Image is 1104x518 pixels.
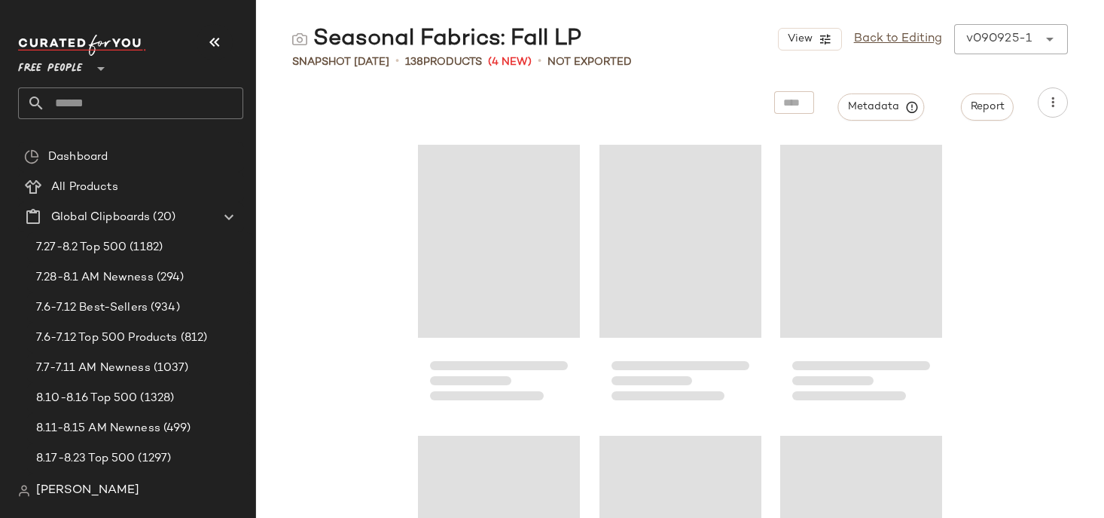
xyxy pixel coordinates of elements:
span: Snapshot [DATE] [292,54,389,70]
span: (812) [178,329,208,347]
span: (1037) [151,360,189,377]
span: (1182) [127,239,163,256]
button: Metadata [838,93,925,121]
span: 8.17-8.23 Top 500 [36,450,135,467]
span: (934) [148,299,180,317]
span: 7.28-8.1 AM Newness [36,269,154,287]
span: All Products [51,179,118,196]
span: Global Clipboards [51,209,150,226]
span: 7.6-7.12 Best-Sellers [36,299,148,317]
span: Dashboard [48,149,108,166]
button: View [778,28,841,51]
div: Seasonal Fabrics: Fall LP [292,24,581,54]
span: (1328) [137,390,174,407]
img: cfy_white_logo.C9jOOHJF.svg [18,35,146,56]
span: • [395,53,399,71]
span: Metadata [847,100,916,114]
div: Loading... [418,139,580,418]
span: [PERSON_NAME] [36,482,139,500]
span: 8.10-8.16 Top 500 [36,390,137,407]
span: View [786,33,812,45]
img: svg%3e [292,32,307,47]
span: 7.27-8.2 Top 500 [36,239,127,256]
span: Not Exported [547,54,632,70]
div: Loading... [599,139,761,418]
span: (20) [150,209,175,226]
img: svg%3e [24,149,39,164]
button: Report [961,93,1014,121]
span: (499) [160,420,191,437]
span: 138 [405,57,423,68]
div: Products [405,54,482,70]
span: (4 New) [488,54,532,70]
span: • [538,53,541,71]
span: 7.7-7.11 AM Newness [36,360,151,377]
span: (1297) [135,450,171,467]
div: Loading... [780,139,942,418]
img: svg%3e [18,485,30,497]
div: v090925-1 [966,30,1032,48]
a: Back to Editing [854,30,942,48]
span: Free People [18,51,83,78]
span: Report [970,101,1005,113]
span: 7.6-7.12 Top 500 Products [36,329,178,347]
span: (294) [154,269,185,287]
span: 8.11-8.15 AM Newness [36,420,160,437]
